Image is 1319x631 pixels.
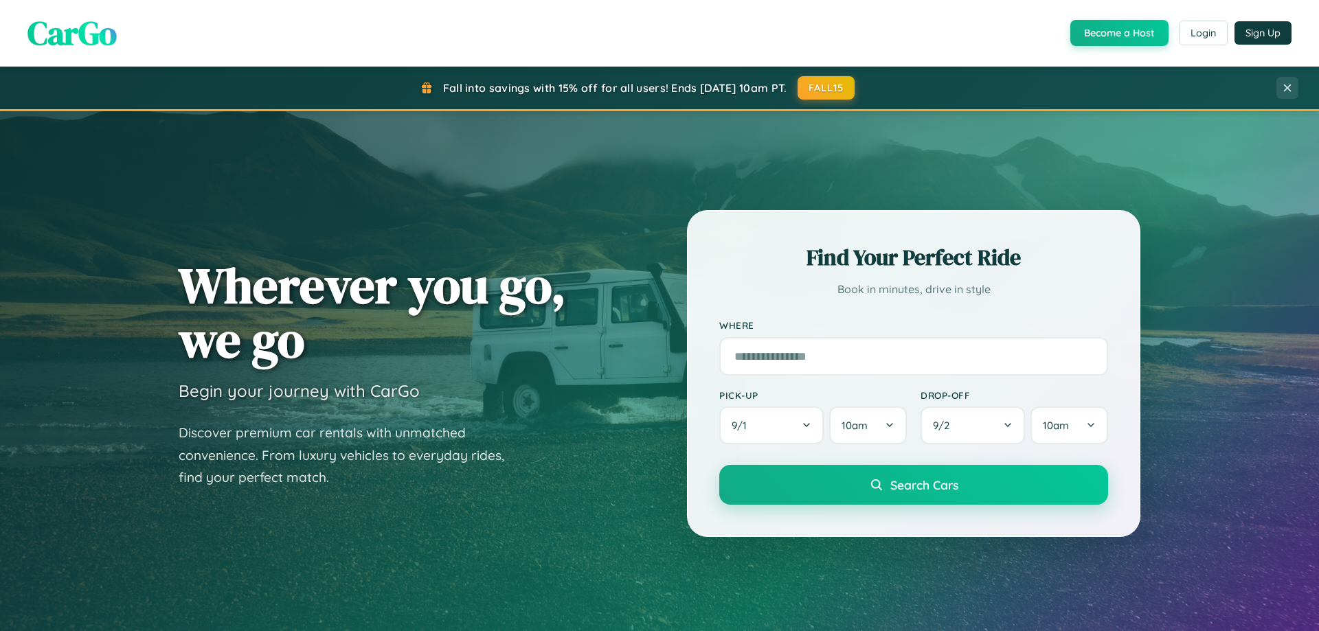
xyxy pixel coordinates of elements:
[179,422,522,489] p: Discover premium car rentals with unmatched convenience. From luxury vehicles to everyday rides, ...
[179,258,566,367] h1: Wherever you go, we go
[27,10,117,56] span: CarGo
[719,320,1108,332] label: Where
[921,406,1025,444] button: 9/2
[1235,21,1292,45] button: Sign Up
[179,380,420,401] h3: Begin your journey with CarGo
[1070,20,1169,46] button: Become a Host
[921,389,1108,401] label: Drop-off
[443,81,787,95] span: Fall into savings with 15% off for all users! Ends [DATE] 10am PT.
[842,419,868,432] span: 10am
[1043,419,1069,432] span: 10am
[719,389,907,401] label: Pick-up
[719,465,1108,505] button: Search Cars
[719,406,824,444] button: 9/1
[1030,406,1108,444] button: 10am
[829,406,907,444] button: 10am
[732,419,754,432] span: 9 / 1
[933,419,956,432] span: 9 / 2
[798,76,855,100] button: FALL15
[890,477,958,492] span: Search Cars
[719,279,1108,299] p: Book in minutes, drive in style
[719,242,1108,273] h2: Find Your Perfect Ride
[1179,21,1228,45] button: Login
